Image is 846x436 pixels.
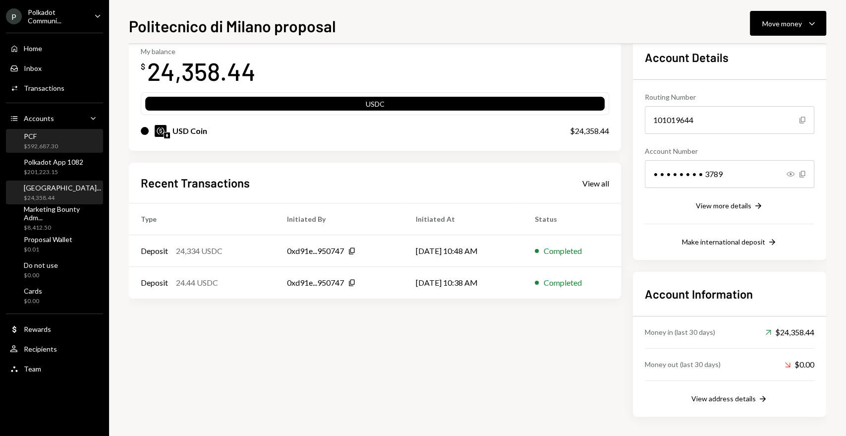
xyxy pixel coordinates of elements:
img: USDC [155,125,167,137]
div: $0.00 [785,359,814,371]
div: 24.44 USDC [176,277,218,289]
a: Marketing Bounty Adm...$8,412.50 [6,206,103,230]
div: 0xd91e...950747 [287,245,344,257]
button: Make international deposit [682,237,777,248]
div: Marketing Bounty Adm... [24,205,99,222]
h2: Account Information [645,286,814,302]
div: Proposal Wallet [24,235,72,244]
img: ethereum-mainnet [164,132,170,138]
div: View address details [691,394,756,403]
a: PCF$592,687.30 [6,129,103,153]
div: 0xd91e...950747 [287,277,344,289]
div: $24,358.44 [570,125,609,137]
td: [DATE] 10:38 AM [404,267,523,299]
div: Do not use [24,261,58,269]
a: Home [6,39,103,57]
div: Polkadot Communi... [28,8,86,25]
div: Accounts [24,114,54,123]
div: • • • • • • • • 3789 [645,160,814,188]
a: View all [582,178,609,188]
div: $0.00 [24,271,58,280]
th: Type [129,203,275,235]
div: Inbox [24,64,42,72]
a: [GEOGRAPHIC_DATA]...$24,358.44 [6,181,105,204]
th: Initiated By [275,203,403,235]
div: Home [24,44,42,53]
div: View more details [696,201,751,210]
div: Routing Number [645,92,814,102]
div: PCF [24,132,58,140]
a: Rewards [6,320,103,338]
div: Completed [544,277,582,289]
div: Deposit [141,277,168,289]
div: Move money [762,18,802,29]
div: USDC [145,99,605,113]
div: [GEOGRAPHIC_DATA]... [24,184,101,192]
a: Polkadot App 1082$201,223.15 [6,155,103,179]
a: Proposal Wallet$0.01 [6,232,103,256]
a: Transactions [6,79,103,97]
div: USD Coin [172,125,207,137]
div: $ [141,62,145,71]
button: View more details [696,201,763,212]
div: Polkadot App 1082 [24,158,83,166]
td: [DATE] 10:48 AM [404,235,523,267]
a: Cards$0.00 [6,284,103,308]
div: My balance [141,47,256,56]
div: Cards [24,287,42,295]
button: View address details [691,394,768,405]
div: Team [24,365,41,373]
div: Account Number [645,146,814,156]
a: Recipients [6,340,103,358]
th: Status [523,203,621,235]
div: $0.01 [24,246,72,254]
div: Recipients [24,345,57,353]
div: $0.00 [24,297,42,306]
div: 24,334 USDC [176,245,223,257]
div: View all [582,179,609,188]
div: Deposit [141,245,168,257]
div: P [6,8,22,24]
div: 101019644 [645,106,814,134]
div: 24,358.44 [147,56,256,87]
div: $24,358.44 [765,326,814,338]
div: Money in (last 30 days) [645,327,715,337]
div: Transactions [24,84,64,92]
div: Make international deposit [682,238,765,246]
div: Rewards [24,325,51,333]
a: Team [6,360,103,377]
h2: Recent Transactions [141,175,250,191]
button: Move money [750,11,826,36]
div: Money out (last 30 days) [645,359,721,370]
div: $201,223.15 [24,168,83,177]
th: Initiated At [404,203,523,235]
a: Do not use$0.00 [6,258,103,282]
h1: Politecnico di Milano proposal [129,16,336,36]
h2: Account Details [645,49,814,65]
a: Accounts [6,109,103,127]
div: Completed [544,245,582,257]
div: $592,687.30 [24,142,58,151]
div: $8,412.50 [24,224,99,232]
div: $24,358.44 [24,194,101,202]
a: Inbox [6,59,103,77]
